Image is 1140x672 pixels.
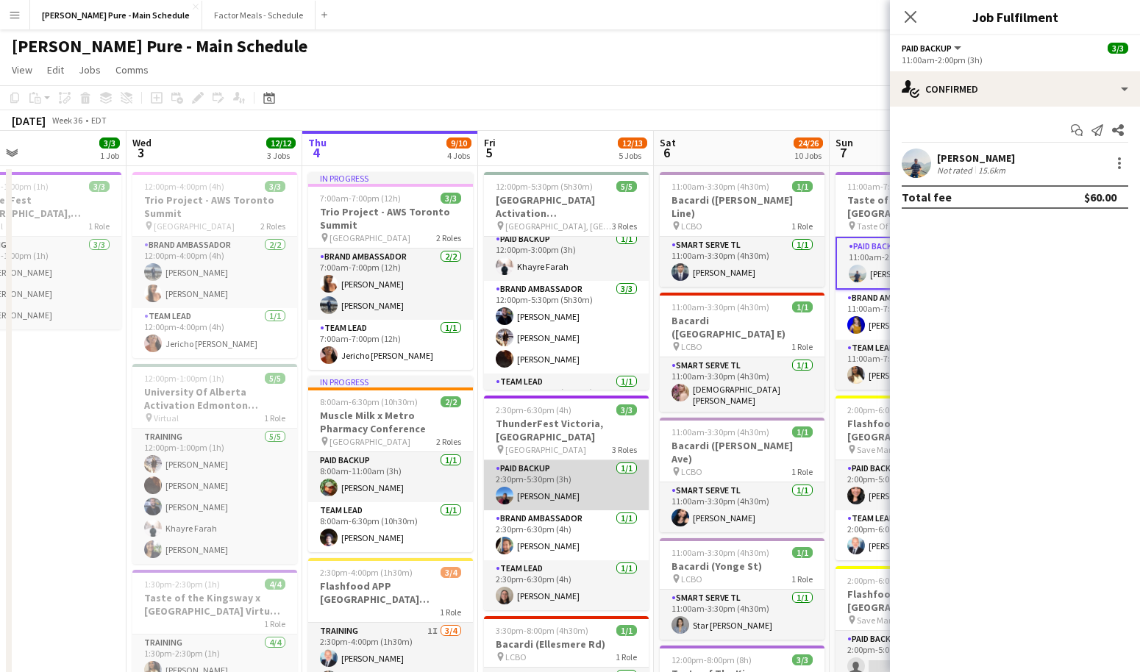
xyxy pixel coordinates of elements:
span: 1/1 [792,547,813,558]
span: 3/3 [265,181,285,192]
span: 9/10 [446,137,471,149]
div: 3 Jobs [267,150,295,161]
app-card-role: Brand Ambassador1/12:30pm-6:30pm (4h)[PERSON_NAME] [484,510,649,560]
span: 3/3 [441,193,461,204]
h3: University Of Alberta Activation Edmonton Training [132,385,297,412]
span: 2 Roles [436,436,461,447]
span: 3 [130,144,152,161]
span: 12:00pm-1:00pm (1h) [144,373,224,384]
span: Week 36 [49,115,85,126]
span: 1 Role [264,618,285,629]
div: In progress [308,172,473,184]
app-job-card: 11:00am-3:30pm (4h30m)1/1Bacardi ([GEOGRAPHIC_DATA] E) LCBO1 RoleSmart Serve TL1/111:00am-3:30pm ... [660,293,824,412]
span: LCBO [505,651,527,662]
div: In progress7:00am-7:00pm (12h)3/3Trio Project - AWS Toronto Summit [GEOGRAPHIC_DATA]2 RolesBrand ... [308,172,473,370]
h3: Bacardi ([PERSON_NAME] Line) [660,193,824,220]
span: [GEOGRAPHIC_DATA] [154,221,235,232]
span: 3 Roles [612,221,637,232]
span: 1/1 [792,181,813,192]
a: View [6,60,38,79]
span: 2:30pm-4:00pm (1h30m) [320,567,413,578]
span: Virtual [154,412,179,423]
app-job-card: 11:00am-3:30pm (4h30m)1/1Bacardi ([PERSON_NAME] Line) LCBO1 RoleSmart Serve TL1/111:00am-3:30pm (... [660,172,824,287]
span: 12:00pm-4:00pm (4h) [144,181,224,192]
span: 24/26 [794,137,823,149]
span: 12:00pm-8:00pm (8h) [671,654,752,665]
span: [GEOGRAPHIC_DATA] [329,232,410,243]
span: Sat [660,136,676,149]
span: 1 Role [791,466,813,477]
app-card-role: Smart Serve TL1/111:00am-3:30pm (4h30m)Star [PERSON_NAME] [660,590,824,640]
span: 12/13 [618,137,647,149]
span: 5/5 [265,373,285,384]
app-job-card: 12:00pm-1:00pm (1h)5/5University Of Alberta Activation Edmonton Training Virtual1 RoleTraining5/5... [132,364,297,564]
span: 3/4 [441,567,461,578]
app-job-card: In progress8:00am-6:30pm (10h30m)2/2Muscle Milk x Metro Pharmacy Conference [GEOGRAPHIC_DATA]2 Ro... [308,376,473,552]
span: 2:00pm-6:00pm (4h) [847,404,923,415]
h3: Taste of the Kingsway x [GEOGRAPHIC_DATA] Virtual Training [132,591,297,618]
app-card-role: Smart Serve TL1/111:00am-3:30pm (4h30m)[DEMOGRAPHIC_DATA][PERSON_NAME] [660,357,824,412]
app-card-role: Paid Backup1/12:30pm-5:30pm (3h)[PERSON_NAME] [484,460,649,510]
button: [PERSON_NAME] Pure - Main Schedule [30,1,202,29]
h3: Bacardi (Yonge St) [660,560,824,573]
span: 2:00pm-6:00pm (4h) [847,575,923,586]
span: 11:00am-3:30pm (4h30m) [671,547,769,558]
div: EDT [91,115,107,126]
span: 2 Roles [436,232,461,243]
span: 1 Role [791,573,813,585]
h3: Trio Project - AWS Toronto Summit [308,205,473,232]
h3: Bacardi (Ellesmere Rd) [484,637,649,651]
h1: [PERSON_NAME] Pure - Main Schedule [12,35,307,57]
span: [GEOGRAPHIC_DATA] [329,436,410,447]
app-card-role: Team Lead1/17:00am-7:00pm (12h)Jericho [PERSON_NAME] [308,320,473,370]
app-job-card: 12:00pm-4:00pm (4h)3/3Trio Project - AWS Toronto Summit [GEOGRAPHIC_DATA]2 RolesBrand Ambassador2... [132,172,297,358]
span: 11:00am-7:00pm (8h) [847,181,928,192]
span: 3:30pm-8:00pm (4h30m) [496,625,588,636]
div: $60.00 [1084,190,1116,204]
span: 12:00pm-5:30pm (5h30m) [496,181,593,192]
app-job-card: 2:30pm-6:30pm (4h)3/3ThunderFest Victoria, [GEOGRAPHIC_DATA] [GEOGRAPHIC_DATA]3 RolesPaid Backup1... [484,396,649,610]
div: 10 Jobs [794,150,822,161]
span: 3/3 [99,137,120,149]
span: Fri [484,136,496,149]
span: 2/2 [441,396,461,407]
app-card-role: Team Lead1/112:00pm-5:30pm (5h30m) [484,373,649,423]
span: 3/3 [1108,43,1128,54]
app-card-role: Training5/512:00pm-1:00pm (1h)[PERSON_NAME][PERSON_NAME][PERSON_NAME]Khayre Farah[PERSON_NAME] [132,429,297,564]
span: 1 Role [264,412,285,423]
h3: Flashfood APP USA Ripon, [GEOGRAPHIC_DATA] [836,587,1000,614]
span: 4 [306,144,327,161]
span: 1 Role [616,651,637,662]
span: 3/3 [616,404,637,415]
h3: Flashfood APP [GEOGRAPHIC_DATA] Modesto Training [308,579,473,606]
span: 3 Roles [612,444,637,455]
span: 1:30pm-2:30pm (1h) [144,579,220,590]
div: [DATE] [12,113,46,128]
span: LCBO [681,573,702,585]
a: Edit [41,60,70,79]
span: 12/12 [266,137,296,149]
span: [GEOGRAPHIC_DATA], [GEOGRAPHIC_DATA] [505,221,612,232]
div: 15.6km [975,165,1008,176]
app-card-role: Paid Backup1/18:00am-11:00am (3h)[PERSON_NAME] [308,452,473,502]
span: 2:30pm-6:30pm (4h) [496,404,571,415]
div: [PERSON_NAME] [937,151,1015,165]
h3: Job Fulfilment [890,7,1140,26]
span: 11:00am-3:30pm (4h30m) [671,301,769,312]
span: Paid Backup [902,43,952,54]
app-card-role: Brand Ambassador1/111:00am-7:00pm (8h)[PERSON_NAME] [836,290,1000,340]
span: 6 [658,144,676,161]
app-card-role: Brand Ambassador2/27:00am-7:00pm (12h)[PERSON_NAME][PERSON_NAME] [308,249,473,320]
span: Sun [836,136,853,149]
span: [GEOGRAPHIC_DATA] [505,444,586,455]
h3: Trio Project - AWS Toronto Summit [132,193,297,220]
div: 5 Jobs [619,150,646,161]
span: 2 Roles [260,221,285,232]
span: 7 [833,144,853,161]
a: Comms [110,60,154,79]
h3: Muscle Milk x Metro Pharmacy Conference [308,409,473,435]
div: 1 Job [100,150,119,161]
